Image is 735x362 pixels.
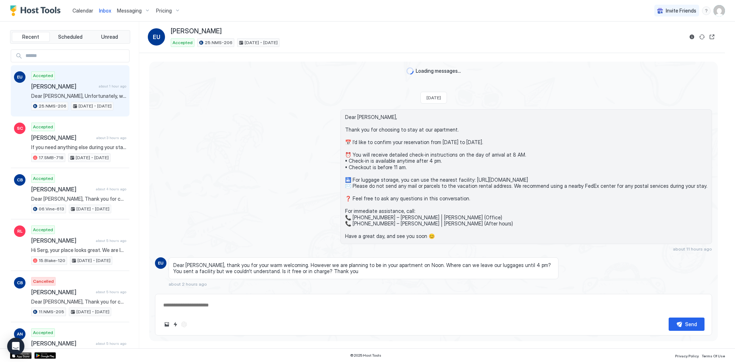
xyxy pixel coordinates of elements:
span: [DATE] - [DATE] [76,309,109,315]
span: Accepted [33,72,53,79]
span: Calendar [72,8,93,14]
span: Loading messages... [416,68,461,74]
span: 11.NMS-205 [39,309,64,315]
button: Recent [12,32,50,42]
span: about 1 hour ago [99,84,126,89]
span: Terms Of Use [702,354,725,358]
span: [PERSON_NAME] [171,27,222,35]
span: [DATE] - [DATE] [79,103,112,109]
span: [PERSON_NAME] [31,134,93,141]
span: If you need anything else during your stay, just let us know! [31,144,126,151]
div: loading [406,67,414,75]
div: Open Intercom Messenger [7,338,24,355]
span: © 2025 Host Tools [350,353,381,358]
span: about 4 hours ago [96,187,126,191]
span: [PERSON_NAME] [31,186,93,193]
span: [PERSON_NAME] [31,340,93,347]
span: Recent [22,34,39,40]
span: Pricing [156,8,172,14]
a: Google Play Store [34,352,56,359]
button: Quick reply [171,320,180,329]
span: RL [17,228,23,234]
span: [DATE] - [DATE] [77,257,110,264]
div: tab-group [10,30,130,44]
a: Calendar [72,7,93,14]
span: Invite Friends [666,8,696,14]
span: Unread [101,34,118,40]
span: 25.NMS-206 [205,39,232,46]
span: SC [17,125,23,132]
a: Terms Of Use [702,352,725,359]
span: [PERSON_NAME] [31,83,96,90]
span: CB [17,177,23,183]
div: Send [685,320,697,328]
span: [PERSON_NAME] [31,289,93,296]
span: EU [153,33,160,41]
span: 25.NMS-206 [39,103,66,109]
span: EU [158,260,164,266]
span: Inbox [99,8,111,14]
span: about 5 hours ago [96,341,126,346]
span: [PERSON_NAME] [31,237,93,244]
span: [DATE] - [DATE] [76,154,109,161]
button: Scheduled [51,32,89,42]
span: AN [17,331,23,337]
span: Cancelled [33,278,54,285]
span: about 2 hours ago [169,281,207,287]
span: 15.Blake-120 [39,257,65,264]
span: about 11 hours ago [673,246,712,252]
span: Accepted [173,39,193,46]
div: User profile [713,5,725,16]
span: Accepted [33,227,53,233]
span: Dear [PERSON_NAME], Thank you for choosing to stay at our apartment. 📅 I’d like to confirm your r... [31,196,126,202]
span: Accepted [33,329,53,336]
button: Unread [90,32,128,42]
a: App Store [10,352,32,359]
span: Scheduled [58,34,83,40]
span: Accepted [33,175,53,182]
button: Open reservation [708,33,716,41]
span: Hi Serg, your place looks great. We are looking forward to our visit. [PERSON_NAME] [31,247,126,253]
span: 06.Vine-613 [39,206,64,212]
span: 17.SMB-718 [39,154,63,161]
span: CB [17,280,23,286]
a: Inbox [99,7,111,14]
input: Input Field [23,50,129,62]
a: Host Tools Logo [10,5,64,16]
span: Privacy Policy [675,354,699,358]
button: Send [669,318,705,331]
span: [DATE] - [DATE] [76,206,109,212]
span: [DATE] - [DATE] [245,39,278,46]
span: about 3 hours ago [96,135,126,140]
span: Dear [PERSON_NAME], Unfortunately, we cannot store luggage at the apartment. However, you may use... [31,93,126,99]
span: Accepted [33,124,53,130]
span: Dear [PERSON_NAME], Thank you for choosing to stay at our apartment. 📅 I’d like to confirm your r... [345,114,707,239]
button: Reservation information [688,33,696,41]
a: Privacy Policy [675,352,699,359]
span: Messaging [117,8,142,14]
div: menu [702,6,711,15]
button: Sync reservation [698,33,706,41]
span: about 5 hours ago [96,238,126,243]
span: about 5 hours ago [96,290,126,294]
span: [DATE] [427,95,441,100]
span: EU [17,74,23,80]
span: Dear [PERSON_NAME], Thank you for choosing to stay at our apartment. 📅 I’d like to confirm your r... [31,299,126,305]
button: Upload image [162,320,171,329]
span: Dear [PERSON_NAME], thank you for your warm welcoming. However we are planning to be in your apar... [173,262,554,275]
